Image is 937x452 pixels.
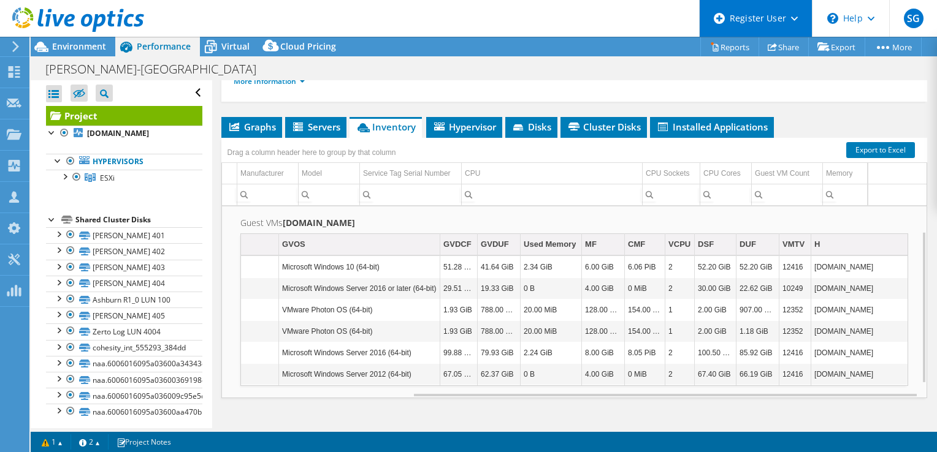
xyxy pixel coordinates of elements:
[695,342,736,364] td: Column DSF, Value 100.50 GiB
[740,237,756,252] div: DUF
[665,342,695,364] td: Column VCPU, Value 2
[299,163,360,184] td: Model Column
[755,166,809,181] div: Guest VM Count
[779,278,811,299] td: Column VMTV, Value 10249
[700,184,752,205] td: Column CPU Cores, Filter cell
[643,163,700,184] td: CPU Sockets Column
[521,364,582,385] td: Column Used Memory, Value 0 B
[279,299,440,321] td: Column GVOS, Value VMware Photon OS (64-bit)
[234,76,305,86] a: More Information
[521,257,582,278] td: Column Used Memory, Value 2.34 GiB
[823,184,868,205] td: Column Memory, Filter cell
[228,121,276,133] span: Graphs
[779,321,811,342] td: Column VMTV, Value 12352
[440,299,478,321] td: Column GVDCF, Value 1.93 GiB
[443,237,472,252] div: GVDCF
[137,40,191,52] span: Performance
[279,342,440,364] td: Column GVOS, Value Microsoft Windows Server 2016 (64-bit)
[665,278,695,299] td: Column VCPU, Value 2
[779,299,811,321] td: Column VMTV, Value 12352
[524,237,576,252] div: Used Memory
[811,342,908,364] td: Column H, Value grid3.merrittproperties.com
[440,257,478,278] td: Column GVDCF, Value 51.28 GiB
[700,163,752,184] td: CPU Cores Column
[356,121,416,133] span: Inventory
[440,321,478,342] td: Column GVDCF, Value 1.93 GiB
[511,121,551,133] span: Disks
[736,299,779,321] td: Column DUF, Value 907.00 MiB
[280,40,336,52] span: Cloud Pricing
[291,121,340,133] span: Servers
[462,184,643,205] td: Column CPU, Filter cell
[283,217,355,228] b: [DOMAIN_NAME]
[865,37,922,56] a: More
[46,404,202,420] a: naa.6006016095a03600aa470bb4008de311
[582,278,625,299] td: Column MF, Value 4.00 GiB
[465,166,480,181] div: CPU
[698,237,714,252] div: DSF
[100,173,115,183] span: ESXi
[703,166,741,181] div: CPU Cores
[759,37,809,56] a: Share
[240,166,284,181] div: Manufacturer
[752,163,823,184] td: Guest VM Count Column
[736,321,779,342] td: Column DUF, Value 1.18 GiB
[237,163,299,184] td: Manufacturer Column
[279,364,440,385] td: Column GVOS, Value Microsoft Windows Server 2012 (64-bit)
[811,234,908,255] td: H Column
[736,364,779,385] td: Column DUF, Value 66.19 GiB
[811,299,908,321] td: Column H, Value grid3.merrittproperties.com
[904,9,924,28] span: SG
[695,364,736,385] td: Column DSF, Value 67.40 GiB
[625,278,665,299] td: Column CMF, Value 0 MiB
[736,234,779,255] td: DUF Column
[582,299,625,321] td: Column MF, Value 128.00 MiB
[695,257,736,278] td: Column DSF, Value 52.20 GiB
[582,257,625,278] td: Column MF, Value 6.00 GiB
[736,342,779,364] td: Column DUF, Value 85.92 GiB
[46,260,202,276] a: [PERSON_NAME] 403
[668,237,690,252] div: VCPU
[700,37,759,56] a: Reports
[46,106,202,126] a: Project
[736,257,779,278] td: Column DUF, Value 52.20 GiB
[665,234,695,255] td: VCPU Column
[779,364,811,385] td: Column VMTV, Value 12416
[40,62,275,76] h1: [PERSON_NAME]-[GEOGRAPHIC_DATA]
[221,40,250,52] span: Virtual
[582,364,625,385] td: Column MF, Value 4.00 GiB
[46,323,202,339] a: Zerto Log LUN 4004
[440,342,478,364] td: Column GVDCF, Value 99.88 GiB
[782,237,805,252] div: VMTV
[625,299,665,321] td: Column CMF, Value 154.00 TiB
[752,184,823,205] td: Column Guest VM Count, Filter cell
[46,307,202,323] a: [PERSON_NAME] 405
[695,278,736,299] td: Column DSF, Value 30.00 GiB
[478,364,521,385] td: Column GVDUF, Value 62.37 GiB
[360,184,462,205] td: Column Service Tag Serial Number, Filter cell
[695,321,736,342] td: Column DSF, Value 2.00 GiB
[811,364,908,385] td: Column H, Value grid3.merrittproperties.com
[826,166,852,181] div: Memory
[521,278,582,299] td: Column Used Memory, Value 0 B
[695,299,736,321] td: Column DSF, Value 2.00 GiB
[811,321,908,342] td: Column H, Value grid3.merrittproperties.com
[279,278,440,299] td: Column GVOS, Value Microsoft Windows Server 2016 or later (64-bit)
[779,257,811,278] td: Column VMTV, Value 12416
[46,154,202,170] a: Hypervisors
[521,299,582,321] td: Column Used Memory, Value 20.00 MiB
[75,213,202,227] div: Shared Cluster Disks
[240,216,908,230] h2: Guest VMs
[87,128,149,138] b: [DOMAIN_NAME]
[779,234,811,255] td: VMTV Column
[224,144,399,161] div: Drag a column header here to group by that column
[46,276,202,292] a: [PERSON_NAME] 404
[478,321,521,342] td: Column GVDUF, Value 788.00 MiB
[46,126,202,141] a: [DOMAIN_NAME]
[808,37,865,56] a: Export
[46,372,202,388] a: naa.6006016095a03600369198c2008de311
[478,257,521,278] td: Column GVDUF, Value 41.64 GiB
[628,237,645,252] div: CMF
[646,166,689,181] div: CPU Sockets
[521,321,582,342] td: Column Used Memory, Value 20.00 MiB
